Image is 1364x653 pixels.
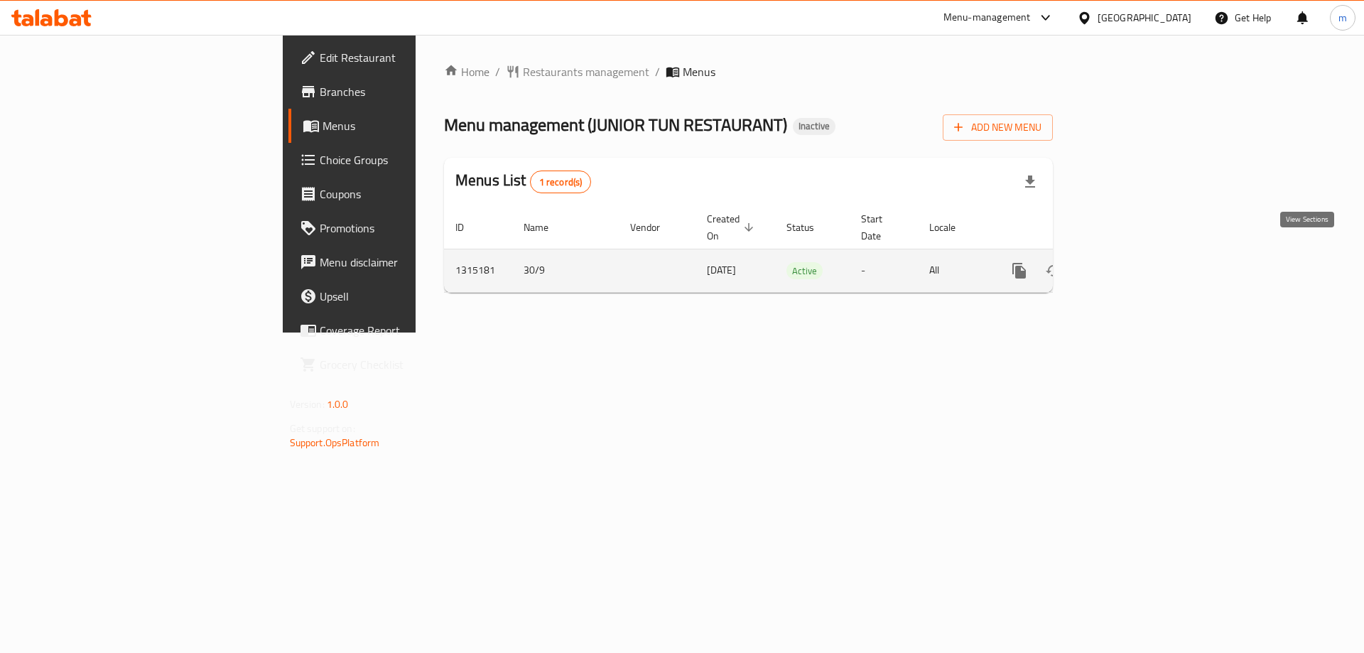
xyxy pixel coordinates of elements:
[793,118,835,135] div: Inactive
[323,117,499,134] span: Menus
[444,109,787,141] span: Menu management ( JUNIOR TUN RESTAURANT )
[1338,10,1347,26] span: m
[531,176,591,189] span: 1 record(s)
[530,171,592,193] div: Total records count
[707,261,736,279] span: [DATE]
[320,322,499,339] span: Coverage Report
[455,219,482,236] span: ID
[320,151,499,168] span: Choice Groups
[861,210,901,244] span: Start Date
[288,41,511,75] a: Edit Restaurant
[943,9,1031,26] div: Menu-management
[288,75,511,109] a: Branches
[1098,10,1191,26] div: [GEOGRAPHIC_DATA]
[288,279,511,313] a: Upsell
[444,63,1053,80] nav: breadcrumb
[320,288,499,305] span: Upsell
[786,263,823,279] span: Active
[327,395,349,414] span: 1.0.0
[288,347,511,382] a: Grocery Checklist
[954,119,1041,136] span: Add New Menu
[786,219,833,236] span: Status
[991,206,1150,249] th: Actions
[288,143,511,177] a: Choice Groups
[320,356,499,373] span: Grocery Checklist
[288,177,511,211] a: Coupons
[683,63,715,80] span: Menus
[655,63,660,80] li: /
[630,219,678,236] span: Vendor
[320,254,499,271] span: Menu disclaimer
[320,83,499,100] span: Branches
[288,245,511,279] a: Menu disclaimer
[290,395,325,414] span: Version:
[707,210,758,244] span: Created On
[524,219,567,236] span: Name
[523,63,649,80] span: Restaurants management
[929,219,974,236] span: Locale
[943,114,1053,141] button: Add New Menu
[290,433,380,452] a: Support.OpsPlatform
[290,419,355,438] span: Get support on:
[1002,254,1036,288] button: more
[288,109,511,143] a: Menus
[506,63,649,80] a: Restaurants management
[1013,165,1047,199] div: Export file
[320,220,499,237] span: Promotions
[320,185,499,203] span: Coupons
[444,206,1150,293] table: enhanced table
[850,249,918,292] td: -
[455,170,591,193] h2: Menus List
[512,249,619,292] td: 30/9
[288,313,511,347] a: Coverage Report
[918,249,991,292] td: All
[288,211,511,245] a: Promotions
[793,120,835,132] span: Inactive
[320,49,499,66] span: Edit Restaurant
